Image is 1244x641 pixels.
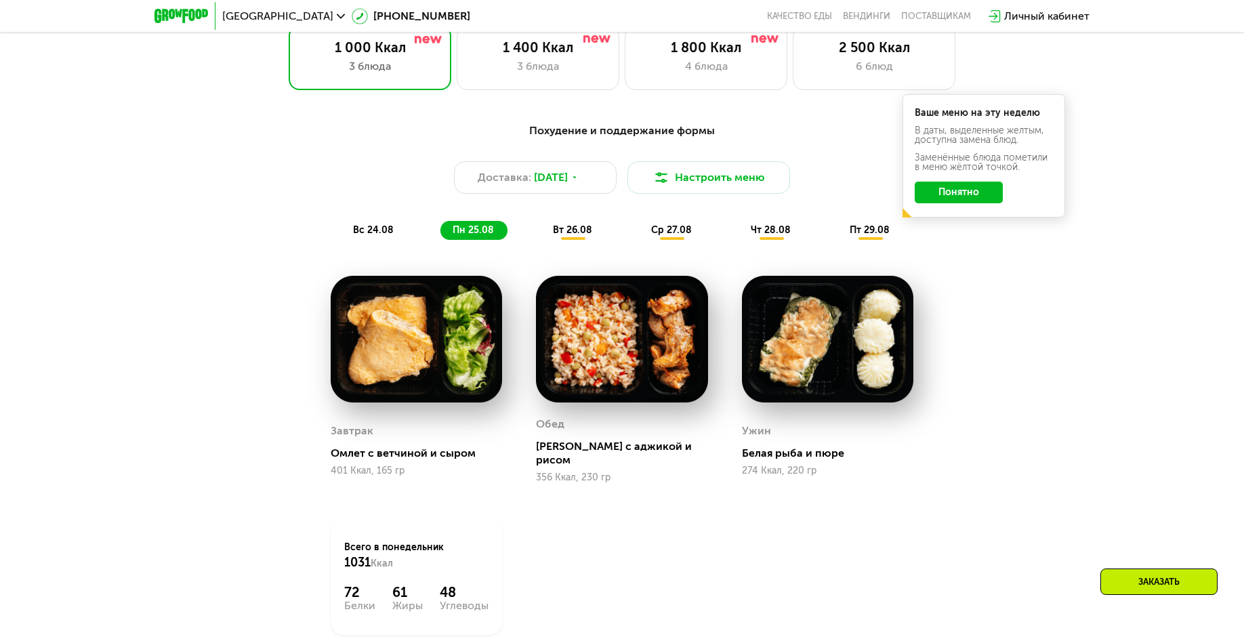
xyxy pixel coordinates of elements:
[303,39,437,56] div: 1 000 Ккал
[627,161,790,194] button: Настроить меню
[536,472,707,483] div: 356 Ккал, 230 гр
[901,11,971,22] div: поставщикам
[742,466,913,476] div: 274 Ккал, 220 гр
[344,584,375,600] div: 72
[344,541,489,571] div: Всего в понедельник
[331,447,513,460] div: Омлет с ветчиной и сыром
[353,224,394,236] span: вс 24.08
[536,414,564,434] div: Обед
[843,11,890,22] a: Вендинги
[344,555,371,570] span: 1031
[440,584,489,600] div: 48
[440,600,489,611] div: Углеводы
[222,11,333,22] span: [GEOGRAPHIC_DATA]
[392,584,423,600] div: 61
[850,224,890,236] span: пт 29.08
[471,58,605,75] div: 3 блюда
[742,447,924,460] div: Белая рыба и пюре
[553,224,592,236] span: вт 26.08
[471,39,605,56] div: 1 400 Ккал
[742,421,771,441] div: Ужин
[536,440,718,467] div: [PERSON_NAME] с аджикой и рисом
[331,466,502,476] div: 401 Ккал, 165 гр
[534,169,568,186] span: [DATE]
[371,558,393,569] span: Ккал
[639,58,773,75] div: 4 блюда
[767,11,832,22] a: Качество еды
[331,421,373,441] div: Завтрак
[639,39,773,56] div: 1 800 Ккал
[751,224,791,236] span: чт 28.08
[392,600,423,611] div: Жиры
[807,58,941,75] div: 6 блюд
[453,224,494,236] span: пн 25.08
[303,58,437,75] div: 3 блюда
[1004,8,1090,24] div: Личный кабинет
[807,39,941,56] div: 2 500 Ккал
[651,224,692,236] span: ср 27.08
[1100,568,1218,595] div: Заказать
[915,126,1053,145] div: В даты, выделенные желтым, доступна замена блюд.
[344,600,375,611] div: Белки
[915,182,1003,203] button: Понятно
[352,8,470,24] a: [PHONE_NUMBER]
[915,108,1053,118] div: Ваше меню на эту неделю
[915,153,1053,172] div: Заменённые блюда пометили в меню жёлтой точкой.
[221,123,1023,140] div: Похудение и поддержание формы
[478,169,531,186] span: Доставка:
